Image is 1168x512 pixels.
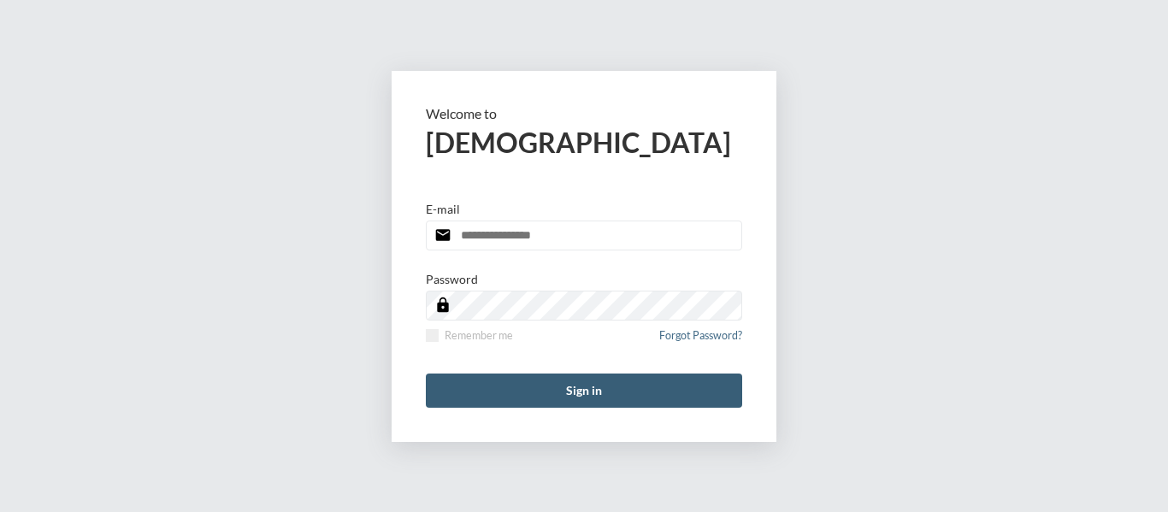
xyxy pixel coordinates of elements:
[426,126,742,159] h2: [DEMOGRAPHIC_DATA]
[426,329,513,342] label: Remember me
[659,329,742,352] a: Forgot Password?
[426,374,742,408] button: Sign in
[426,105,742,121] p: Welcome to
[426,272,478,286] p: Password
[426,202,460,216] p: E-mail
